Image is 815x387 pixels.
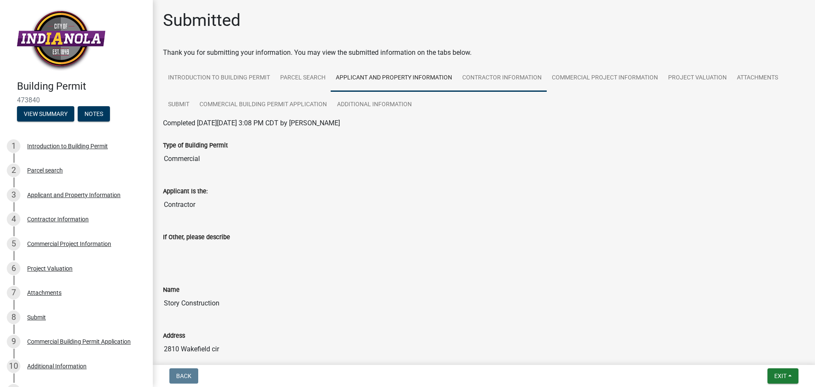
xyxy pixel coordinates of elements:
[17,9,105,71] img: City of Indianola, Iowa
[163,234,230,240] label: If Other, please describe
[163,10,241,31] h1: Submitted
[17,80,146,93] h4: Building Permit
[457,65,547,92] a: Contractor Information
[7,359,20,373] div: 10
[547,65,663,92] a: Commercial Project Information
[176,373,191,379] span: Back
[163,91,194,119] a: Submit
[169,368,198,384] button: Back
[17,111,74,118] wm-modal-confirm: Summary
[17,96,136,104] span: 473840
[7,139,20,153] div: 1
[7,164,20,177] div: 2
[27,192,121,198] div: Applicant and Property Information
[27,241,111,247] div: Commercial Project Information
[7,212,20,226] div: 4
[27,314,46,320] div: Submit
[27,339,131,345] div: Commercial Building Permit Application
[163,333,185,339] label: Address
[663,65,732,92] a: Project Valuation
[163,65,275,92] a: Introduction to Building Permit
[7,311,20,324] div: 8
[194,91,332,119] a: Commercial Building Permit Application
[27,216,89,222] div: Contractor Information
[163,189,208,195] label: Applicant Is the:
[27,266,73,271] div: Project Valuation
[275,65,331,92] a: Parcel search
[7,237,20,251] div: 5
[7,262,20,275] div: 6
[27,290,62,296] div: Attachments
[78,111,110,118] wm-modal-confirm: Notes
[7,335,20,348] div: 9
[17,106,74,121] button: View Summary
[331,65,457,92] a: Applicant and Property Information
[163,119,340,127] span: Completed [DATE][DATE] 3:08 PM CDT by [PERSON_NAME]
[163,143,228,149] label: Type of Building Permit
[163,48,805,58] div: Thank you for submitting your information. You may view the submitted information on the tabs below.
[27,363,87,369] div: Additional Information
[27,143,108,149] div: Introduction to Building Permit
[774,373,787,379] span: Exit
[78,106,110,121] button: Notes
[27,167,63,173] div: Parcel search
[732,65,783,92] a: Attachments
[767,368,798,384] button: Exit
[7,188,20,202] div: 3
[163,287,180,293] label: Name
[332,91,417,119] a: Additional Information
[7,286,20,299] div: 7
